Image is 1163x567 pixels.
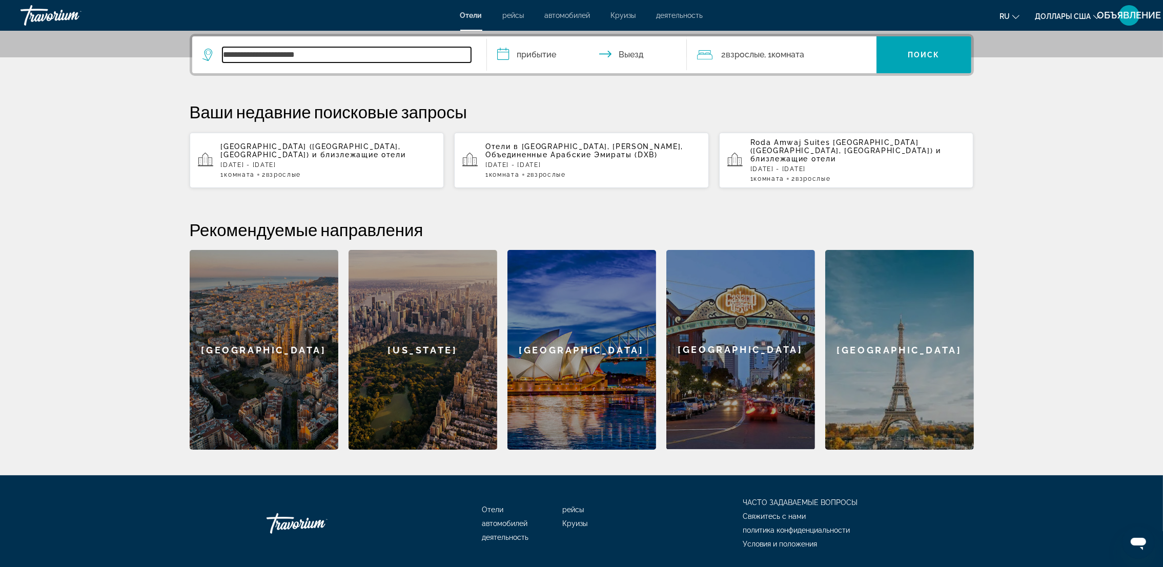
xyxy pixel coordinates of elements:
[795,175,830,182] span: Взрослые
[999,9,1019,24] button: Изменение языка
[611,11,636,19] a: Круизы
[750,165,966,173] p: [DATE] - [DATE]
[562,506,584,514] a: рейсы
[21,2,123,29] a: Травориум
[224,171,255,178] span: Комната
[743,512,806,520] a: Свяжитесь с нами
[507,250,656,450] a: [GEOGRAPHIC_DATA]
[1122,526,1155,559] iframe: Кнопка запуска окна обмена сообщениями
[825,250,974,450] a: [GEOGRAPHIC_DATA]
[750,175,754,182] font: 1
[489,171,520,178] span: Комната
[349,250,497,450] a: [US_STATE]
[267,508,369,539] a: Травориум
[527,171,531,178] font: 2
[1097,10,1161,20] span: ОБЪЯВЛЕНИЕ
[562,519,587,528] a: Круизы
[190,101,974,122] p: Ваши недавние поисковые запросы
[772,50,805,59] span: Комната
[482,519,528,528] a: автомобилей
[221,142,401,159] span: [GEOGRAPHIC_DATA] ([GEOGRAPHIC_DATA], [GEOGRAPHIC_DATA])
[666,250,815,450] a: [GEOGRAPHIC_DATA]
[485,171,489,178] font: 1
[1035,12,1091,20] span: Доллары США
[454,132,709,188] button: Отели в [GEOGRAPHIC_DATA], [PERSON_NAME], Объединенные Арабские Эмираты (DXB)[DATE] - [DATE]1Комн...
[460,11,482,19] a: Отели
[262,171,266,178] font: 2
[190,219,974,240] h2: Рекомендуемые направления
[485,142,607,151] span: Отели в [GEOGRAPHIC_DATA]
[221,161,436,169] p: [DATE] - [DATE]
[765,50,772,59] font: , 1
[531,171,565,178] span: Взрослые
[722,50,726,59] font: 2
[190,132,444,188] button: [GEOGRAPHIC_DATA] ([GEOGRAPHIC_DATA], [GEOGRAPHIC_DATA]) и близлежащие отели[DATE] - [DATE]1Комна...
[908,51,940,59] span: Поиск
[754,175,785,182] span: Комната
[1035,9,1100,24] button: Изменить валюту
[312,151,405,159] span: и близлежащие отели
[750,146,941,163] span: и близлежащие отели
[726,50,765,59] span: Взрослые
[266,171,301,178] span: Взрослые
[482,506,504,514] a: Отели
[666,250,815,449] div: [GEOGRAPHIC_DATA]
[743,540,818,548] a: Условия и положения
[545,11,590,19] a: автомобилей
[999,12,1010,20] span: ru
[657,11,703,19] a: деятельность
[503,11,524,19] a: рейсы
[743,526,850,534] a: политика конфиденциальности
[190,250,338,450] a: [GEOGRAPHIC_DATA]
[487,36,687,73] button: Даты заезда и выезда
[192,36,971,73] div: Виджет поиска
[791,175,795,182] font: 2
[687,36,876,73] button: Путешественники: 2 взрослых, 0 детей
[719,132,974,188] button: Roda Amwaj Suites [GEOGRAPHIC_DATA] ([GEOGRAPHIC_DATA], [GEOGRAPHIC_DATA]) и близлежащие отели[DA...
[743,498,858,507] a: ЧАСТО ЗАДАВАЕМЫЕ ВОПРОСЫ
[221,171,225,178] font: 1
[1116,5,1142,26] button: Пользовательское меню
[876,36,971,73] button: Поиск
[485,161,701,169] p: [DATE] - [DATE]
[485,142,683,159] span: , [PERSON_NAME], Объединенные Арабские Эмираты (DXB)
[482,533,529,541] a: деятельность
[750,138,933,155] span: Roda Amwaj Suites [GEOGRAPHIC_DATA] ([GEOGRAPHIC_DATA], [GEOGRAPHIC_DATA])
